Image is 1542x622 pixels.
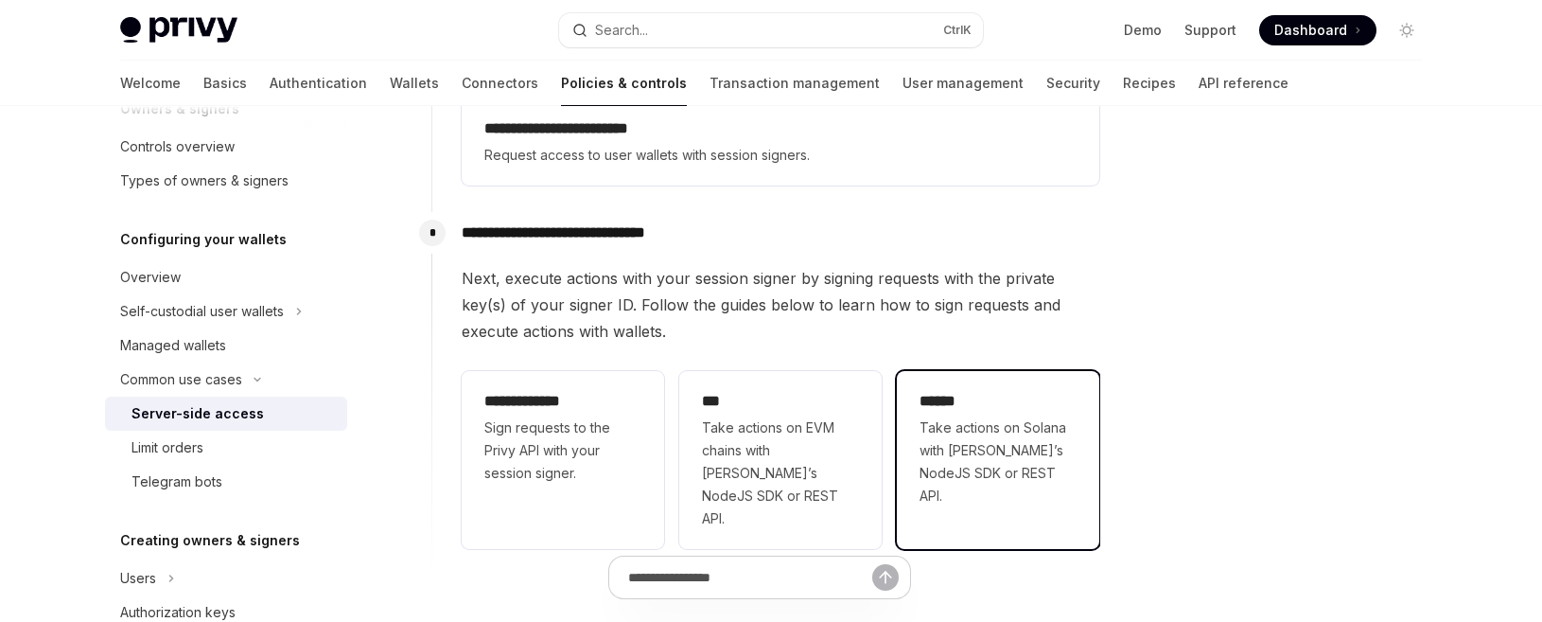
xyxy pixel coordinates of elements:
[897,371,1099,549] a: **** *Take actions on Solana with [PERSON_NAME]’s NodeJS SDK or REST API.
[1124,21,1162,40] a: Demo
[131,402,264,425] div: Server-side access
[1392,15,1422,45] button: Toggle dark mode
[120,228,287,251] h5: Configuring your wallets
[270,61,367,106] a: Authentication
[105,363,347,397] button: Toggle Common use cases section
[1123,61,1176,106] a: Recipes
[462,61,538,106] a: Connectors
[702,417,859,530] span: Take actions on EVM chains with [PERSON_NAME]’s NodeJS SDK or REST API.
[120,135,235,158] div: Controls overview
[679,371,882,549] a: ***Take actions on EVM chains with [PERSON_NAME]’s NodeJS SDK or REST API.
[120,17,237,44] img: light logo
[902,61,1024,106] a: User management
[390,61,439,106] a: Wallets
[595,19,648,42] div: Search...
[105,130,347,164] a: Controls overview
[120,300,284,323] div: Self-custodial user wallets
[920,417,1077,507] span: Take actions on Solana with [PERSON_NAME]’s NodeJS SDK or REST API.
[105,260,347,294] a: Overview
[462,371,664,549] a: **** **** ***Sign requests to the Privy API with your session signer.
[1184,21,1236,40] a: Support
[872,564,899,591] button: Send message
[120,266,181,289] div: Overview
[105,561,347,595] button: Toggle Users section
[105,329,347,363] a: Managed wallets
[561,61,687,106] a: Policies & controls
[462,265,1099,345] span: Next, execute actions with your session signer by signing requests with the private key(s) of you...
[131,436,203,459] div: Limit orders
[131,471,222,493] div: Telegram bots
[120,567,156,590] div: Users
[105,164,347,198] a: Types of owners & signers
[1199,61,1288,106] a: API reference
[120,529,300,552] h5: Creating owners & signers
[105,294,347,329] button: Toggle Self-custodial user wallets section
[120,61,181,106] a: Welcome
[105,465,347,499] a: Telegram bots
[1046,61,1100,106] a: Security
[559,13,983,47] button: Open search
[484,144,1077,167] span: Request access to user wallets with session signers.
[105,431,347,465] a: Limit orders
[943,23,972,38] span: Ctrl K
[628,557,872,598] input: Ask a question...
[1274,21,1347,40] span: Dashboard
[120,169,289,192] div: Types of owners & signers
[484,417,641,485] span: Sign requests to the Privy API with your session signer.
[1259,15,1376,45] a: Dashboard
[105,397,347,431] a: Server-side access
[120,368,242,391] div: Common use cases
[710,61,880,106] a: Transaction management
[203,61,247,106] a: Basics
[120,334,226,357] div: Managed wallets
